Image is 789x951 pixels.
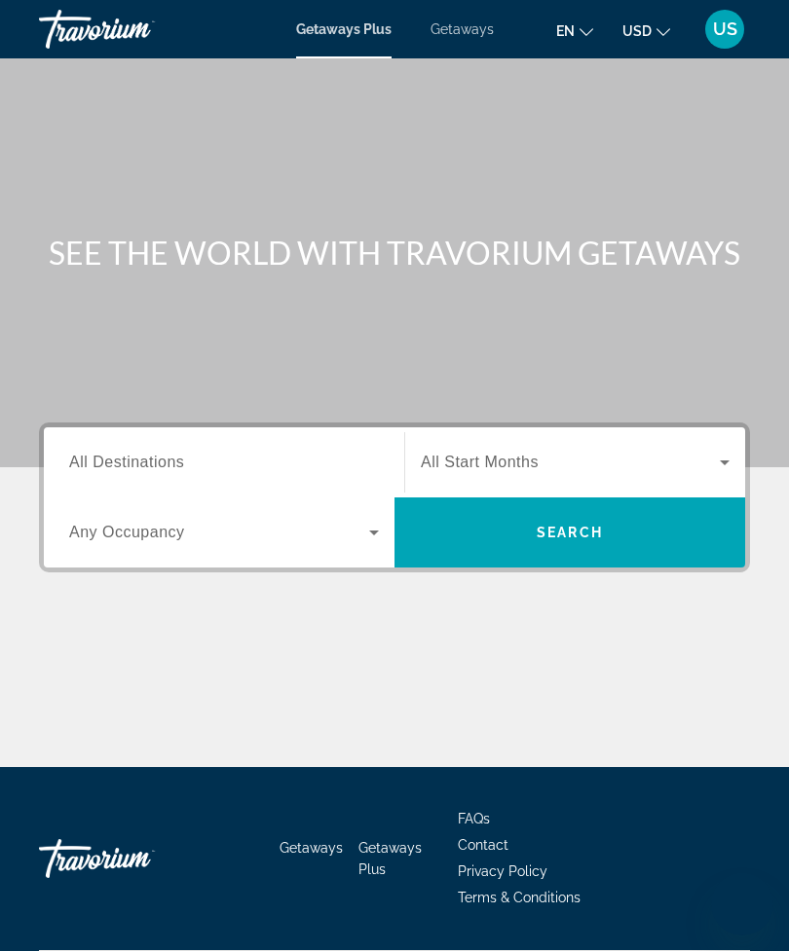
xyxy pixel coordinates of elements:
a: Getaways [431,21,494,37]
a: FAQs [458,811,490,826]
span: Any Occupancy [69,524,185,540]
input: Select destination [69,452,379,475]
span: USD [622,23,652,39]
h1: SEE THE WORLD WITH TRAVORIUM GETAWAYS [39,234,750,273]
div: Search widget [44,427,745,567]
a: Getaways [280,840,343,856]
span: en [556,23,575,39]
iframe: Кнопка для запуску вікна повідомлень [711,873,773,935]
button: Change currency [622,17,670,45]
a: Getaways Plus [296,21,392,37]
span: All Start Months [421,454,539,470]
a: Privacy Policy [458,863,547,879]
a: Getaways Plus [358,840,422,877]
span: All Destinations [69,454,184,470]
a: Terms & Conditions [458,890,581,905]
a: Travorium [39,4,234,55]
span: US [713,19,737,39]
span: Search [537,525,603,540]
a: Contact [458,837,508,853]
a: Go Home [39,829,234,888]
button: User Menu [699,9,750,50]
button: Change language [556,17,593,45]
button: Search [394,497,745,567]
